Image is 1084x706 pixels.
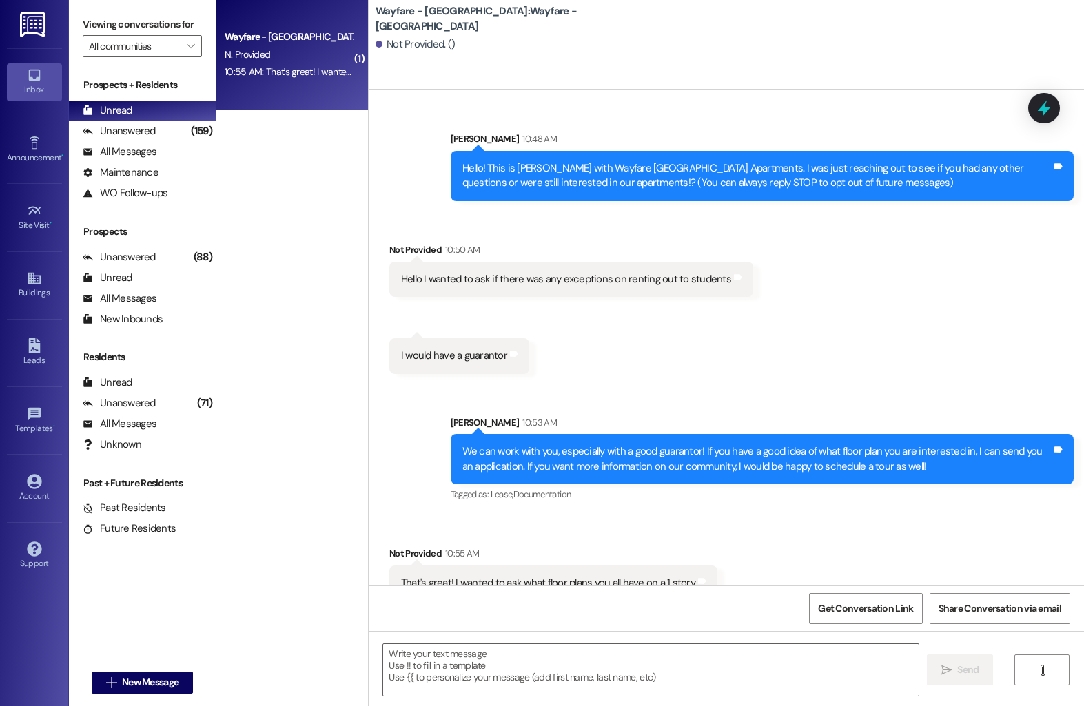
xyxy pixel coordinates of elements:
[69,225,216,239] div: Prospects
[442,546,480,561] div: 10:55 AM
[818,601,913,616] span: Get Conversation Link
[7,537,62,574] a: Support
[939,601,1061,616] span: Share Conversation via email
[83,165,158,180] div: Maintenance
[389,242,753,262] div: Not Provided
[7,402,62,439] a: Templates •
[83,396,156,411] div: Unanswered
[83,103,132,118] div: Unread
[809,593,922,624] button: Get Conversation Link
[491,488,513,500] span: Lease ,
[83,375,132,390] div: Unread
[61,151,63,160] span: •
[225,48,270,61] span: N. Provided
[401,576,695,590] div: That's great! I wanted to ask what floor plans you all have on a 1 story
[83,437,141,452] div: Unknown
[451,132,1074,151] div: [PERSON_NAME]
[122,675,178,689] span: New Message
[83,124,156,138] div: Unanswered
[7,267,62,304] a: Buildings
[462,444,1052,474] div: We can work with you, especially with a good guarantor! If you have a good idea of what floor pla...
[83,521,176,536] div: Future Residents
[7,470,62,507] a: Account
[7,334,62,371] a: Leads
[187,41,194,52] i: 
[401,349,507,363] div: I would have a guarantor
[83,14,202,35] label: Viewing conversations for
[376,37,455,52] div: Not Provided. ()
[83,145,156,159] div: All Messages
[442,242,480,257] div: 10:50 AM
[194,393,216,414] div: (71)
[89,35,180,57] input: All communities
[69,476,216,490] div: Past + Future Residents
[519,415,557,430] div: 10:53 AM
[50,218,52,228] span: •
[451,484,1074,504] div: Tagged as:
[69,350,216,364] div: Residents
[462,161,1052,191] div: Hello! This is [PERSON_NAME] with Wayfare [GEOGRAPHIC_DATA] Apartments. I was just reaching out t...
[92,672,194,694] button: New Message
[190,247,216,268] div: (88)
[941,665,952,676] i: 
[83,271,132,285] div: Unread
[53,422,55,431] span: •
[69,78,216,92] div: Prospects + Residents
[83,312,163,326] div: New Inbounds
[83,291,156,306] div: All Messages
[519,132,557,146] div: 10:48 AM
[83,501,166,515] div: Past Residents
[927,654,994,685] button: Send
[83,250,156,264] div: Unanswered
[106,677,116,688] i: 
[513,488,571,500] span: Documentation
[7,199,62,236] a: Site Visit •
[83,417,156,431] div: All Messages
[401,272,731,287] div: Hello I wanted to ask if there was any exceptions on renting out to students
[20,12,48,37] img: ResiDesk Logo
[7,63,62,101] a: Inbox
[376,4,651,34] b: Wayfare - [GEOGRAPHIC_DATA]: Wayfare - [GEOGRAPHIC_DATA]
[225,30,352,44] div: Wayfare - [GEOGRAPHIC_DATA]
[225,65,540,78] div: 10:55 AM: That's great! I wanted to ask what floor plans you all have on a 1 story
[930,593,1070,624] button: Share Conversation via email
[187,121,216,142] div: (159)
[1037,665,1047,676] i: 
[957,663,979,677] span: Send
[83,186,167,200] div: WO Follow-ups
[451,415,1074,435] div: [PERSON_NAME]
[389,546,717,565] div: Not Provided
